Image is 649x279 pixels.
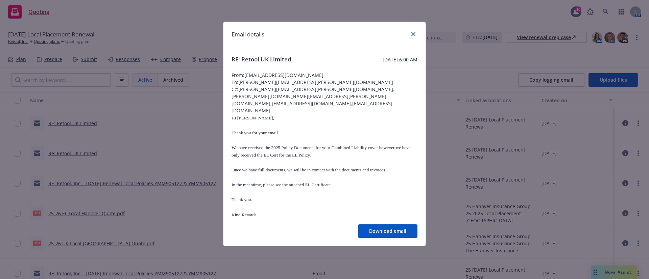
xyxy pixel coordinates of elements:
span: Thank you. [232,197,252,202]
span: Kind Regards, [232,212,258,217]
button: Download email [358,224,417,238]
a: close [409,30,417,38]
span: We have received the 2025 Policy Documents for your Combined Liability cover however we have only... [232,145,411,158]
span: To: [PERSON_NAME][EMAIL_ADDRESS][PERSON_NAME][DOMAIN_NAME] [232,79,417,86]
span: Hi [PERSON_NAME], [232,115,274,120]
span: Thank you for your email. [232,130,279,135]
span: RE: Retool UK Limited [232,55,291,63]
span: [DATE] 6:00 AM [383,56,417,63]
span: Once we have full documents, we will be in contact with the documents and invoices. [232,167,386,172]
span: From: [EMAIL_ADDRESS][DOMAIN_NAME] [232,72,417,79]
h1: Email details [232,30,264,39]
span: Cc: [PERSON_NAME][EMAIL_ADDRESS][PERSON_NAME][DOMAIN_NAME],[PERSON_NAME][DOMAIN_NAME][EMAIL_ADDRE... [232,86,417,114]
span: Download email [369,228,406,234]
span: In the meantime, please see the attached EL Certificate. [232,182,332,187]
